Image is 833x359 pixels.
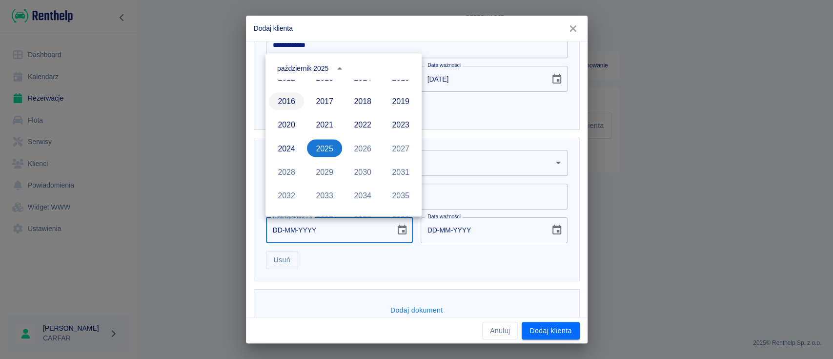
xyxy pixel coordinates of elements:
[392,220,412,240] button: Choose date
[269,92,304,110] button: 2016
[345,116,380,133] button: 2022
[269,116,304,133] button: 2020
[307,116,342,133] button: 2021
[386,301,447,319] button: Dodaj dokument
[307,69,342,86] button: 2013
[547,220,567,240] button: Choose date
[269,139,304,157] button: 2024
[547,69,567,89] button: Choose date, selected date is 7 lip 2034
[345,69,380,86] button: 2014
[266,251,298,269] button: Usuń
[421,66,543,92] input: DD-MM-YYYY
[421,217,543,243] input: DD-MM-YYYY
[383,92,418,110] button: 2019
[383,69,418,86] button: 2015
[273,213,312,220] label: Data wystawienia
[266,217,388,243] input: DD-MM-YYYY
[383,116,418,133] button: 2023
[427,62,461,69] label: Data ważności
[345,92,380,110] button: 2018
[269,69,304,86] button: 2012
[482,322,518,340] button: Anuluj
[331,60,348,77] button: year view is open, switch to calendar view
[277,63,328,74] div: październik 2025
[522,322,579,340] button: Dodaj klienta
[246,16,588,41] h2: Dodaj klienta
[307,139,342,157] button: 2025
[427,213,461,220] label: Data ważności
[307,92,342,110] button: 2017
